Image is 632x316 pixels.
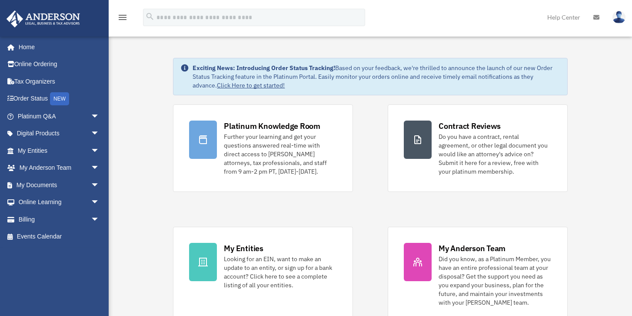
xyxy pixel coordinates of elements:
[117,15,128,23] a: menu
[145,12,155,21] i: search
[439,255,552,307] div: Did you know, as a Platinum Member, you have an entire professional team at your disposal? Get th...
[388,104,568,192] a: Contract Reviews Do you have a contract, rental agreement, or other legal document you would like...
[217,81,285,89] a: Click Here to get started!
[193,64,335,72] strong: Exciting News: Introducing Order Status Tracking!
[224,255,337,289] div: Looking for an EIN, want to make an update to an entity, or sign up for a bank account? Click her...
[91,176,108,194] span: arrow_drop_down
[439,132,552,176] div: Do you have a contract, rental agreement, or other legal document you would like an attorney's ad...
[91,108,108,125] span: arrow_drop_down
[439,243,506,254] div: My Anderson Team
[6,38,108,56] a: Home
[173,104,353,192] a: Platinum Knowledge Room Further your learning and get your questions answered real-time with dire...
[91,211,108,229] span: arrow_drop_down
[6,211,113,228] a: Billingarrow_drop_down
[6,125,113,142] a: Digital Productsarrow_drop_down
[50,92,69,105] div: NEW
[4,10,83,27] img: Anderson Advisors Platinum Portal
[6,73,113,90] a: Tax Organizers
[6,108,113,125] a: Platinum Q&Aarrow_drop_down
[91,125,108,143] span: arrow_drop_down
[224,132,337,176] div: Further your learning and get your questions answered real-time with direct access to [PERSON_NAM...
[91,142,108,160] span: arrow_drop_down
[6,194,113,211] a: Online Learningarrow_drop_down
[439,121,501,131] div: Contract Reviews
[6,159,113,177] a: My Anderson Teamarrow_drop_down
[6,176,113,194] a: My Documentsarrow_drop_down
[6,142,113,159] a: My Entitiesarrow_drop_down
[224,243,263,254] div: My Entities
[6,228,113,245] a: Events Calendar
[224,121,320,131] div: Platinum Knowledge Room
[6,56,113,73] a: Online Ordering
[117,12,128,23] i: menu
[6,90,113,108] a: Order StatusNEW
[91,159,108,177] span: arrow_drop_down
[91,194,108,212] span: arrow_drop_down
[612,11,625,24] img: User Pic
[193,64,560,90] div: Based on your feedback, we're thrilled to announce the launch of our new Order Status Tracking fe...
